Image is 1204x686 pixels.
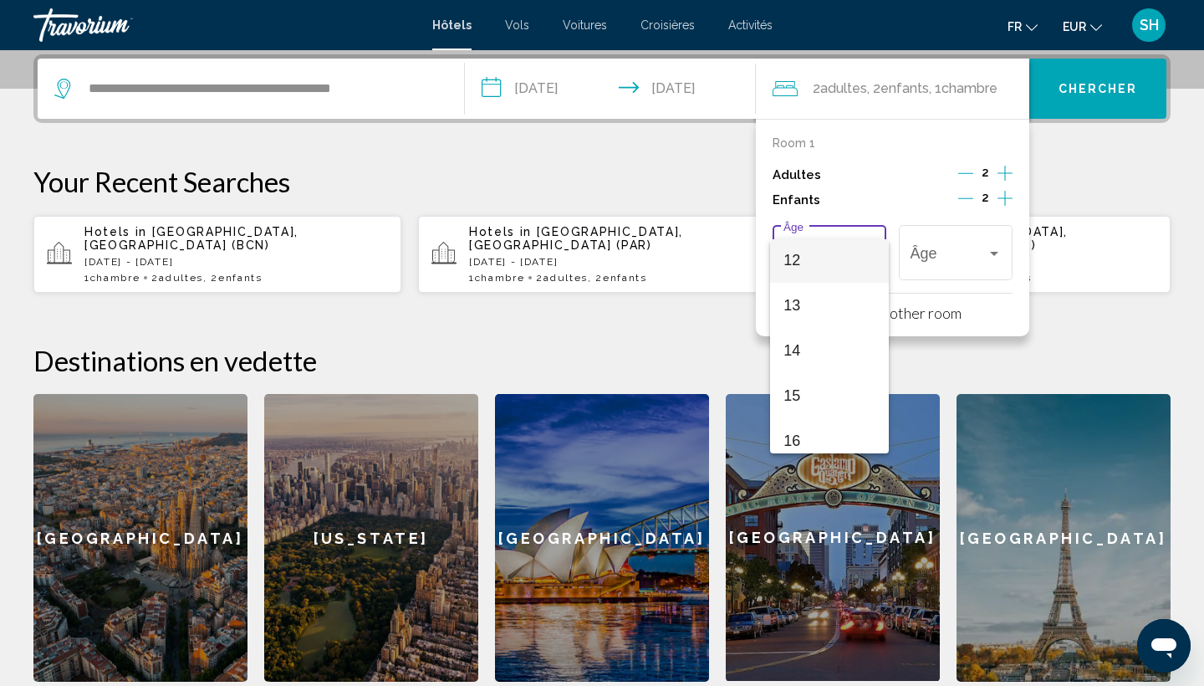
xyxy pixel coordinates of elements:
[783,373,875,418] span: 15
[1137,619,1191,673] iframe: Bouton de lancement de la fenêtre de messagerie
[770,328,888,373] mat-option: 14 years old
[770,238,888,283] mat-option: 12 years old
[783,238,875,283] span: 12
[770,418,888,463] mat-option: 16 years old
[783,283,875,328] span: 13
[783,418,875,463] span: 16
[770,373,888,418] mat-option: 15 years old
[783,328,875,373] span: 14
[770,283,888,328] mat-option: 13 years old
